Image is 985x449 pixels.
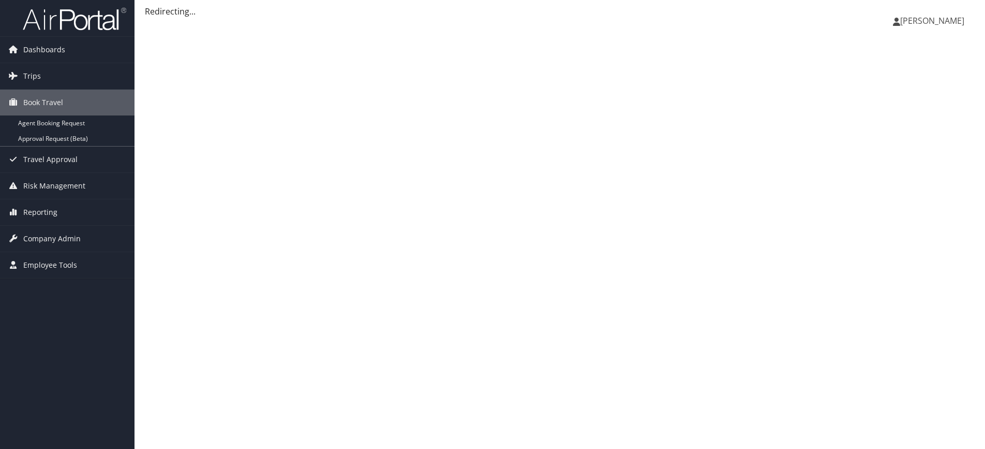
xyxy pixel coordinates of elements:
img: airportal-logo.png [23,7,126,31]
span: Reporting [23,199,57,225]
a: [PERSON_NAME] [893,5,975,36]
span: Risk Management [23,173,85,199]
div: Redirecting... [145,5,975,18]
span: Employee Tools [23,252,77,278]
span: Dashboards [23,37,65,63]
span: Trips [23,63,41,89]
span: Company Admin [23,226,81,252]
span: Travel Approval [23,147,78,172]
span: [PERSON_NAME] [900,15,964,26]
span: Book Travel [23,90,63,115]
